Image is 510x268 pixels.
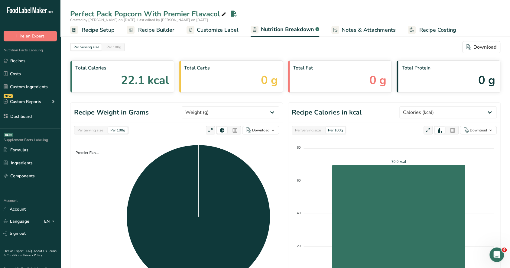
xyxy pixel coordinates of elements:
div: Per Serving size [293,127,323,134]
a: Nutrition Breakdown [251,23,319,37]
span: 0 g [478,72,495,89]
span: Nutrition Breakdown [261,25,314,34]
button: Download [462,41,500,53]
a: Recipe Setup [70,23,115,37]
a: Notes & Attachments [331,23,396,37]
div: Per 100g [326,127,345,134]
span: 9 [502,247,507,252]
div: Download [466,44,496,51]
div: Download [252,128,269,133]
span: Recipe Setup [82,26,115,34]
span: 0 g [369,72,386,89]
h1: Recipe Calories in kcal [292,108,362,118]
a: Language [4,216,29,227]
span: Notes & Attachments [342,26,396,34]
button: Download [460,126,497,134]
a: Recipe Costing [408,23,456,37]
a: Terms & Conditions . [4,249,57,257]
div: BETA [4,133,13,137]
button: Hire an Expert [4,31,57,41]
span: Recipe Builder [138,26,174,34]
iframe: Intercom live chat [489,247,504,262]
tspan: 40 [297,211,300,215]
span: 0 g [261,72,278,89]
a: FAQ . [26,249,34,253]
span: Total Calories [75,64,169,72]
tspan: 20 [297,244,300,247]
div: Custom Reports [4,98,41,105]
div: EN [44,218,57,225]
tspan: 80 [297,146,300,149]
div: Per 100g [104,44,124,50]
a: About Us . [34,249,48,253]
span: Total Carbs [184,64,278,72]
a: Customize Label [187,23,239,37]
a: Hire an Expert . [4,249,25,253]
div: NEW [4,94,13,98]
div: Per 100g [108,127,128,134]
div: Per Serving size [71,44,102,50]
tspan: 60 [297,179,300,182]
a: Recipe Builder [127,23,174,37]
button: Download [242,126,279,134]
span: Recipe Costing [419,26,456,34]
span: Created by [PERSON_NAME] on [DATE], Last edited by [PERSON_NAME] on [DATE] [70,18,208,22]
div: Download [470,128,487,133]
span: Total Fat [293,64,387,72]
a: Privacy Policy [23,253,42,257]
div: Per Serving size [75,127,106,134]
span: Total Protein [401,64,495,72]
span: Customize Label [197,26,239,34]
h1: Recipe Weight in Grams [74,108,149,118]
div: Perfect Pack Popcorn With Premier Flavacol [70,8,227,19]
span: 22.1 kcal [121,72,169,89]
span: Premier Flav... [71,151,99,155]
